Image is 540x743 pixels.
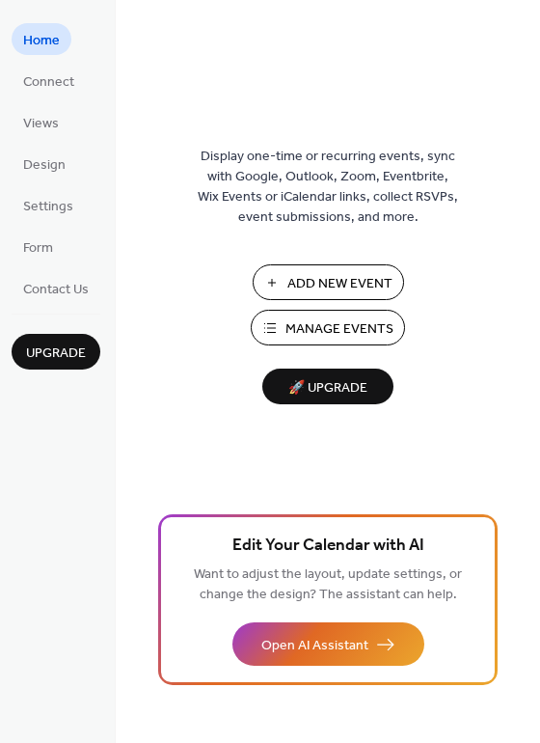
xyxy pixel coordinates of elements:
[285,319,393,340] span: Manage Events
[232,622,424,666] button: Open AI Assistant
[198,147,458,228] span: Display one-time or recurring events, sync with Google, Outlook, Zoom, Eventbrite, Wix Events or ...
[12,23,71,55] a: Home
[12,148,77,179] a: Design
[23,31,60,51] span: Home
[12,189,85,221] a: Settings
[23,280,89,300] span: Contact Us
[23,72,74,93] span: Connect
[251,310,405,345] button: Manage Events
[232,533,424,560] span: Edit Your Calendar with AI
[261,636,368,656] span: Open AI Assistant
[23,155,66,176] span: Design
[12,272,100,304] a: Contact Us
[12,65,86,96] a: Connect
[23,114,59,134] span: Views
[262,369,393,404] button: 🚀 Upgrade
[23,197,73,217] span: Settings
[12,231,65,262] a: Form
[12,334,100,370] button: Upgrade
[287,274,392,294] span: Add New Event
[194,562,462,608] span: Want to adjust the layout, update settings, or change the design? The assistant can help.
[26,344,86,364] span: Upgrade
[23,238,53,259] span: Form
[12,106,70,138] a: Views
[253,264,404,300] button: Add New Event
[274,375,382,401] span: 🚀 Upgrade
